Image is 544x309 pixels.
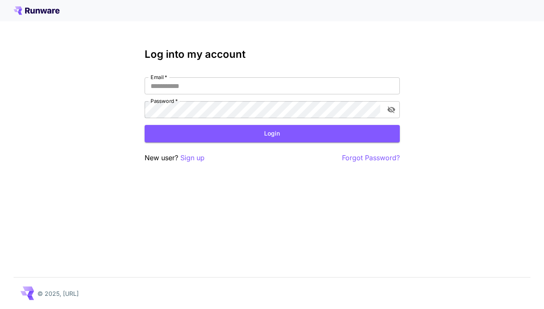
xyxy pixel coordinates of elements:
label: Email [151,74,167,81]
button: Sign up [180,153,205,163]
button: toggle password visibility [384,102,399,117]
p: © 2025, [URL] [37,289,79,298]
p: New user? [145,153,205,163]
label: Password [151,97,178,105]
button: Forgot Password? [342,153,400,163]
h3: Log into my account [145,48,400,60]
button: Login [145,125,400,142]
